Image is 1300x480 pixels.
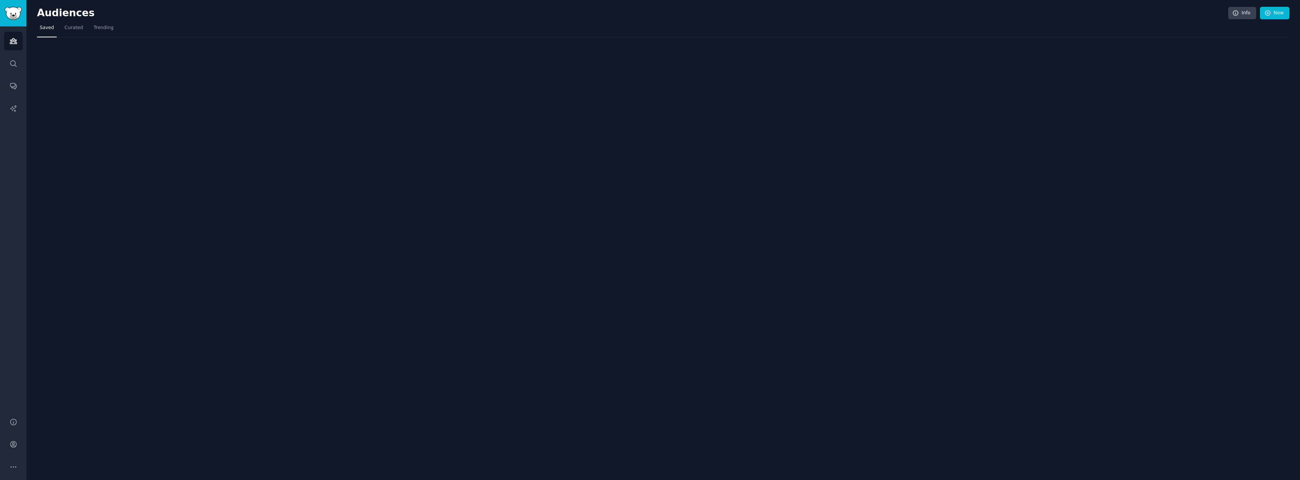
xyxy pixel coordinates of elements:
[37,22,57,37] a: Saved
[62,22,86,37] a: Curated
[65,25,83,31] span: Curated
[1260,7,1289,20] a: New
[94,25,113,31] span: Trending
[5,7,22,20] img: GummySearch logo
[40,25,54,31] span: Saved
[1228,7,1256,20] a: Info
[37,7,1228,19] h2: Audiences
[91,22,116,37] a: Trending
